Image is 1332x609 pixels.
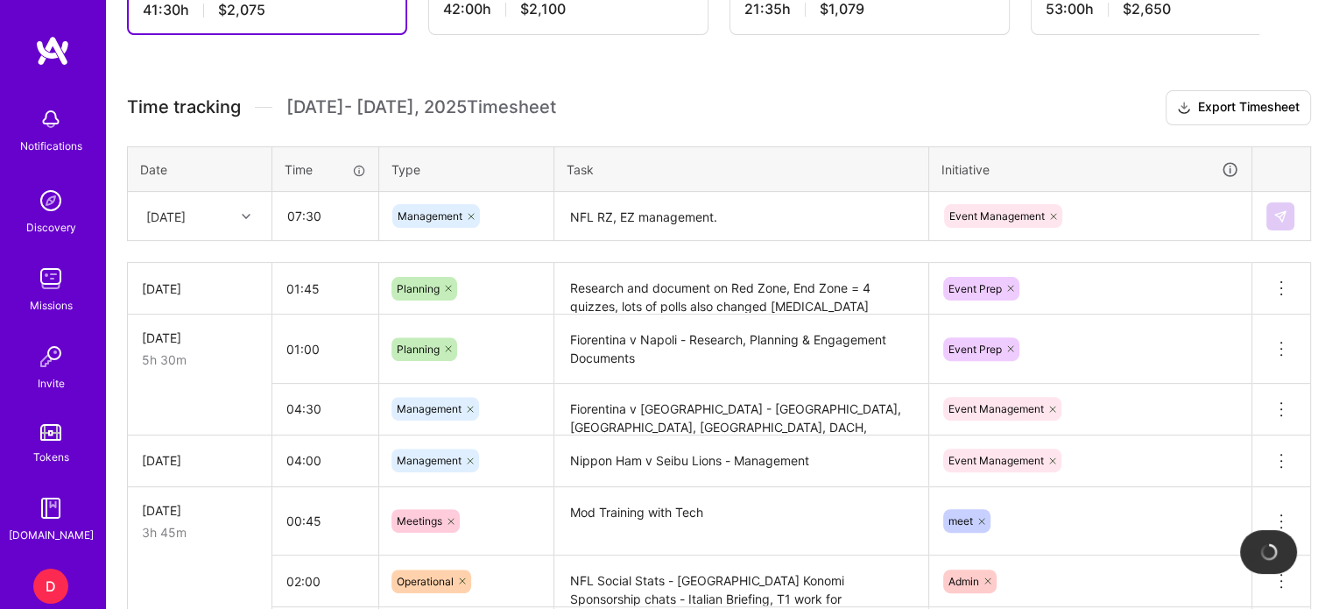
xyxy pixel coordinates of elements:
[397,402,462,415] span: Management
[1166,90,1311,125] button: Export Timesheet
[35,35,70,67] img: logo
[33,183,68,218] img: discovery
[33,261,68,296] img: teamwork
[556,194,927,240] textarea: NFL RZ, EZ management.
[285,160,366,179] div: Time
[273,193,377,239] input: HH:MM
[146,207,186,225] div: [DATE]
[242,212,250,221] i: icon Chevron
[554,146,929,192] th: Task
[948,575,979,588] span: Admin
[9,526,94,544] div: [DOMAIN_NAME]
[398,209,462,223] span: Management
[26,218,76,237] div: Discovery
[20,137,82,155] div: Notifications
[948,514,973,528] span: meet
[142,280,257,298] div: [DATE]
[29,569,73,604] a: D
[556,489,927,555] textarea: Mod Training with Tech
[1177,99,1191,117] i: icon Download
[948,282,1002,295] span: Event Prep
[143,1,391,19] div: 41:30 h
[556,557,927,605] textarea: NFL Social Stats - [GEOGRAPHIC_DATA] Konomi Sponsorship chats - Italian Briefing, T1 work for [PE...
[379,146,554,192] th: Type
[272,326,378,372] input: HH:MM
[142,451,257,470] div: [DATE]
[33,339,68,374] img: Invite
[948,454,1044,467] span: Event Management
[33,569,68,604] div: D
[33,448,69,466] div: Tokens
[556,386,927,434] textarea: Fiorentina v [GEOGRAPHIC_DATA] - [GEOGRAPHIC_DATA], [GEOGRAPHIC_DATA], [GEOGRAPHIC_DATA], DACH, [...
[40,424,61,441] img: tokens
[272,498,378,544] input: HH:MM
[556,437,927,485] textarea: Nippon Ham v Seibu Lions - Management
[949,209,1045,223] span: Event Management
[1273,209,1287,223] img: Submit
[33,102,68,137] img: bell
[1266,202,1296,230] div: null
[128,146,272,192] th: Date
[142,501,257,520] div: [DATE]
[127,96,241,118] span: Time tracking
[1259,542,1279,562] img: loading
[272,266,378,312] input: HH:MM
[142,523,257,542] div: 3h 45m
[272,558,378,605] input: HH:MM
[33,491,68,526] img: guide book
[218,1,265,19] span: $2,075
[397,282,440,295] span: Planning
[286,96,556,118] span: [DATE] - [DATE] , 2025 Timesheet
[272,437,378,484] input: HH:MM
[397,343,440,356] span: Planning
[556,316,927,382] textarea: Fiorentina v Napoli - Research, Planning & Engagement Documents
[38,374,65,393] div: Invite
[142,329,257,347] div: [DATE]
[941,159,1239,180] div: Initiative
[397,514,442,528] span: Meetings
[272,386,378,432] input: HH:MM
[948,343,1002,356] span: Event Prep
[556,265,927,313] textarea: Research and document on Red Zone, End Zone = 4 quizzes, lots of polls also changed [MEDICAL_DATA...
[30,296,73,315] div: Missions
[397,454,462,467] span: Management
[948,402,1044,415] span: Event Management
[397,575,454,588] span: Operational
[142,351,257,369] div: 5h 30m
